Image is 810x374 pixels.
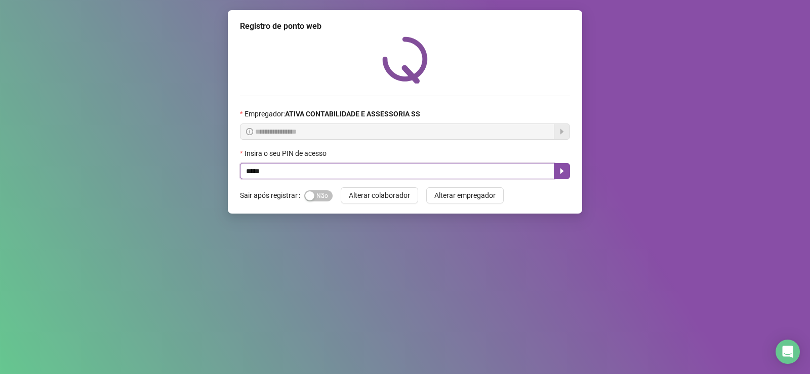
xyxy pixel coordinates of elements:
[776,340,800,364] div: Open Intercom Messenger
[349,190,410,201] span: Alterar colaborador
[285,110,420,118] strong: ATIVA CONTABILIDADE E ASSESSORIA SS
[341,187,418,203] button: Alterar colaborador
[434,190,496,201] span: Alterar empregador
[240,20,570,32] div: Registro de ponto web
[558,167,566,175] span: caret-right
[240,148,333,159] label: Insira o seu PIN de acesso
[245,108,420,119] span: Empregador :
[382,36,428,84] img: QRPoint
[246,128,253,135] span: info-circle
[240,187,304,203] label: Sair após registrar
[426,187,504,203] button: Alterar empregador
